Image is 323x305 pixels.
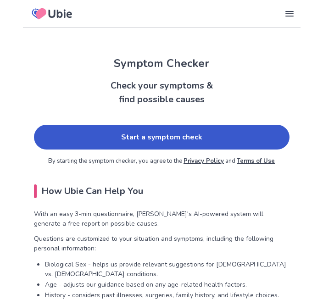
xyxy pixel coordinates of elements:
[237,157,275,165] a: Terms of Use
[23,79,301,106] h2: Check your symptoms & find possible causes
[184,157,224,165] a: Privacy Policy
[34,184,290,198] h2: How Ubie Can Help You
[45,280,290,289] p: Age - adjusts our guidance based on any age-related health factors.
[34,209,290,228] p: With an easy 3-min questionnaire, [PERSON_NAME]'s AI-powered system will generate a free report o...
[45,260,290,279] p: Biological Sex - helps us provide relevant suggestions for [DEMOGRAPHIC_DATA] vs. [DEMOGRAPHIC_DA...
[23,55,301,72] h1: Symptom Checker
[34,125,290,150] a: Start a symptom check
[45,290,290,300] p: History - considers past illnesses, surgeries, family history, and lifestyle choices.
[34,157,290,166] p: By starting the symptom checker, you agree to the and
[34,234,290,253] p: Questions are customized to your situation and symptoms, including the following personal informa...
